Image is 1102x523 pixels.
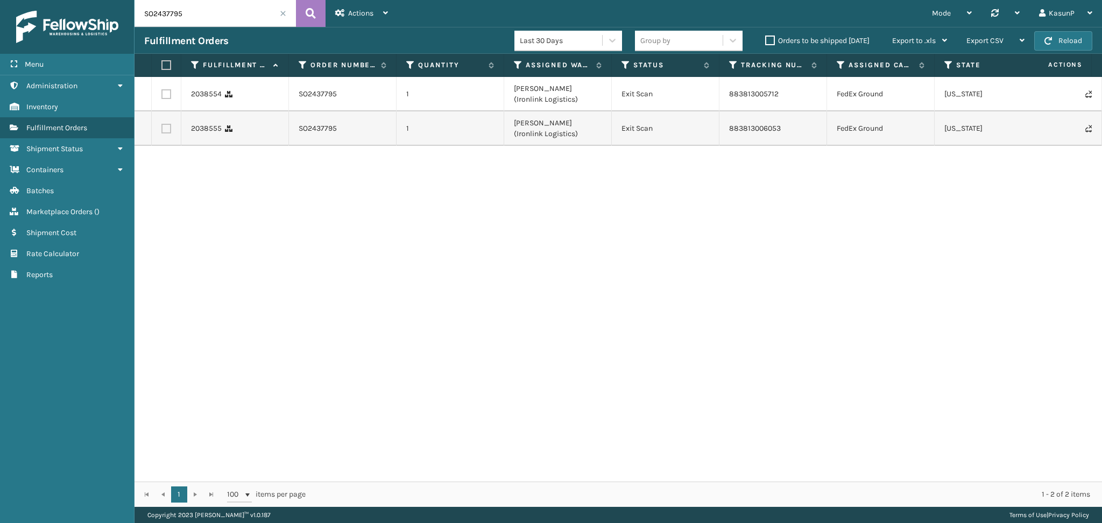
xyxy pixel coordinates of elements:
[849,60,914,70] label: Assigned Carrier Service
[612,111,719,146] td: Exit Scan
[729,89,779,98] a: 883813005712
[504,77,612,111] td: [PERSON_NAME] (Ironlink Logistics)
[640,35,670,46] div: Group by
[741,60,806,70] label: Tracking Number
[504,111,612,146] td: [PERSON_NAME] (Ironlink Logistics)
[956,60,1021,70] label: State
[191,123,222,134] a: 2038555
[418,60,483,70] label: Quantity
[26,123,87,132] span: Fulfillment Orders
[1014,56,1089,74] span: Actions
[171,486,187,503] a: 1
[932,9,951,18] span: Mode
[26,228,76,237] span: Shipment Cost
[935,77,1042,111] td: [US_STATE]
[348,9,373,18] span: Actions
[1048,511,1089,519] a: Privacy Policy
[26,249,79,258] span: Rate Calculator
[26,81,77,90] span: Administration
[633,60,698,70] label: Status
[892,36,936,45] span: Export to .xls
[612,77,719,111] td: Exit Scan
[147,507,271,523] p: Copyright 2023 [PERSON_NAME]™ v 1.0.187
[520,35,603,46] div: Last 30 Days
[26,102,58,111] span: Inventory
[1009,511,1047,519] a: Terms of Use
[310,60,376,70] label: Order Number
[299,123,337,134] a: SO2437795
[1034,31,1092,51] button: Reload
[1009,507,1089,523] div: |
[1085,125,1092,132] i: Never Shipped
[203,60,268,70] label: Fulfillment Order Id
[26,144,83,153] span: Shipment Status
[299,89,337,100] a: SO2437795
[227,486,306,503] span: items per page
[144,34,228,47] h3: Fulfillment Orders
[729,124,781,133] a: 883813006053
[94,207,100,216] span: ( )
[191,89,222,100] a: 2038554
[827,111,935,146] td: FedEx Ground
[26,270,53,279] span: Reports
[26,186,54,195] span: Batches
[321,489,1090,500] div: 1 - 2 of 2 items
[227,489,243,500] span: 100
[26,207,93,216] span: Marketplace Orders
[526,60,591,70] label: Assigned Warehouse
[1085,90,1092,98] i: Never Shipped
[25,60,44,69] span: Menu
[26,165,63,174] span: Containers
[966,36,1004,45] span: Export CSV
[765,36,870,45] label: Orders to be shipped [DATE]
[827,77,935,111] td: FedEx Ground
[397,111,504,146] td: 1
[935,111,1042,146] td: [US_STATE]
[16,11,118,43] img: logo
[397,77,504,111] td: 1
